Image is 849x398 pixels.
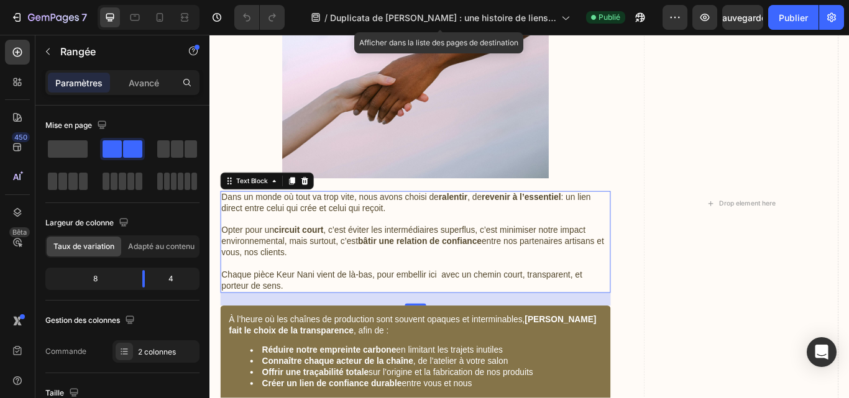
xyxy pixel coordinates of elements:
font: Avancé [129,78,159,88]
strong: circuit court [75,223,132,233]
strong: Connaître chaque acteur de la chaîne [61,375,237,386]
strong: ralentir [267,184,300,195]
font: Sauvegarder [717,12,769,23]
font: 450 [14,133,27,142]
strong: [PERSON_NAME] fait le choix de la transparence [22,327,451,350]
div: Drop element here [594,192,660,202]
font: Taille [45,388,64,397]
font: Rangée [60,45,96,58]
font: Bêta [12,228,27,237]
div: Annuler/Rétablir [234,5,285,30]
font: Largeur de colonne [45,218,114,227]
p: À l’heure où les chaînes de production sont souvent opaques et interminables, , afin de : [22,326,457,352]
p: Chaque pièce Keur Nani vient de là-bas, pour embellir ici avec un chemin court, transparent, et p... [14,274,466,300]
font: Mise en page [45,120,92,130]
button: 7 [5,5,93,30]
font: 2 colonnes [138,347,176,356]
font: / [324,12,328,23]
strong: revenir à l’essentiel [317,184,410,195]
strong: Réduire notre empreinte carbone [61,363,218,373]
font: Publié [599,12,620,22]
iframe: Zone de conception [209,35,849,398]
font: 4 [168,274,173,283]
font: 7 [81,11,87,24]
font: Paramètres [55,78,103,88]
font: 8 [93,274,98,283]
li: en limitant les trajets inutiles [47,362,457,375]
div: Text Block [28,165,70,176]
font: Taux de variation [53,242,114,251]
p: Rangée [60,44,166,59]
button: Publier [768,5,819,30]
font: Adapté au contenu [128,242,195,251]
strong: bâtir une relation de confiance [173,236,317,246]
p: Dans un monde où tout va trop vite, nous avons choisi de , de : un lien direct entre celui qui cr... [14,184,466,210]
font: Duplicata de [PERSON_NAME] : une histoire de liens, de valeurs et de savoir-faire [330,12,556,36]
font: Publier [779,12,808,23]
p: Opter pour un , c’est éviter les intermédiaires superflus, c’est minimiser notre impact environne... [14,209,466,261]
font: Gestion des colonnes [45,315,120,325]
li: , de l’atelier à votre salon [47,374,457,387]
button: Sauvegarder [722,5,763,30]
font: Commande [45,346,86,356]
div: Ouvrir Intercom Messenger [807,337,837,367]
